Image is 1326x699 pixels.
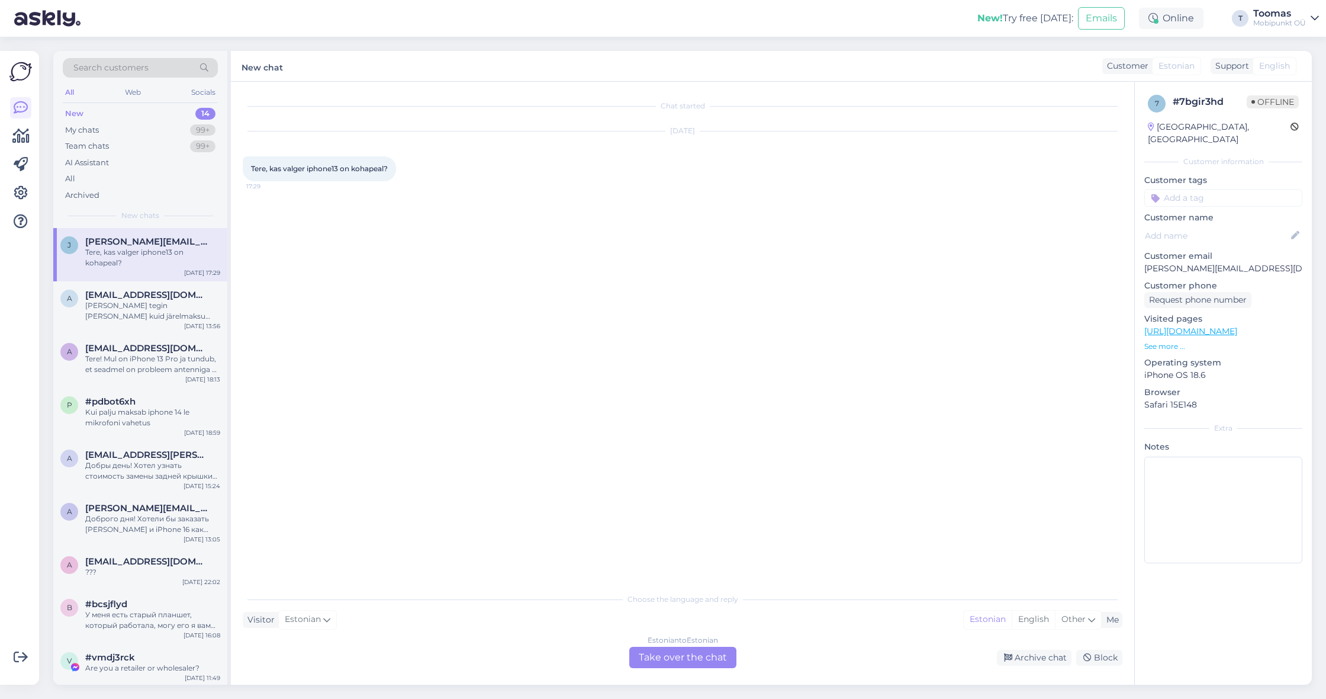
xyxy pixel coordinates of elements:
div: Try free [DATE]: [977,11,1073,25]
div: Estonian to Estonian [648,635,718,646]
span: j [67,241,71,249]
p: Operating system [1144,357,1302,369]
div: Team chats [65,140,109,152]
div: [DATE] 11:49 [185,674,220,682]
div: Choose the language and reply [243,594,1122,605]
div: [DATE] 17:29 [184,268,220,277]
div: Chat started [243,101,1122,111]
div: Estonian [964,611,1012,629]
span: aasa.kriisa@mail.ee [85,290,208,300]
div: Request phone number [1144,292,1251,308]
div: ??? [85,567,220,578]
div: Archive chat [997,650,1071,666]
div: [DATE] [243,126,1122,136]
div: Me [1102,614,1119,626]
span: English [1259,60,1290,72]
div: English [1012,611,1055,629]
span: akuznetsova347@gmail.com [85,343,208,354]
div: T [1232,10,1248,27]
div: [DATE] 16:08 [184,631,220,640]
span: andreimaleva@gmail.com [85,556,208,567]
div: [DATE] 15:24 [184,482,220,490]
p: [PERSON_NAME][EMAIL_ADDRESS][DOMAIN_NAME] [1144,262,1302,275]
div: Customer [1102,60,1148,72]
div: Toomas [1253,9,1306,18]
div: Tere, kas valger iphone13 on kohapeal? [85,247,220,268]
div: Tere! Mul on iPhone 13 Pro ja tundub, et seadmel on probleem antenniga — mobiilne internet ei töö... [85,354,220,375]
div: Extra [1144,423,1302,434]
p: Notes [1144,441,1302,453]
span: a [67,294,72,303]
span: a.popova@blak-it.com [85,503,208,514]
span: p [67,400,72,409]
input: Add a tag [1144,189,1302,207]
span: v [67,656,72,665]
div: Mobipunkt OÜ [1253,18,1306,28]
span: #pdbot6xh [85,396,136,407]
div: My chats [65,124,99,136]
p: Safari 15E148 [1144,399,1302,411]
div: [DATE] 18:59 [184,428,220,437]
div: [DATE] 13:56 [184,322,220,331]
p: See more ... [1144,341,1302,352]
label: New chat [242,58,283,74]
button: Emails [1078,7,1125,30]
span: #vmdj3rck [85,652,135,663]
div: [GEOGRAPHIC_DATA], [GEOGRAPHIC_DATA] [1148,121,1290,146]
div: All [65,173,75,185]
div: Доброго дня! Хотели бы заказать [PERSON_NAME] и iPhone 16 как юридическое лицо, куда можно обрати... [85,514,220,535]
p: Browser [1144,386,1302,399]
span: a [67,347,72,356]
div: Customer information [1144,156,1302,167]
div: 99+ [190,124,215,136]
span: 17:29 [246,182,291,191]
div: Support [1211,60,1249,72]
span: #bcsjflyd [85,599,127,610]
div: Online [1139,8,1203,29]
div: Web [123,85,143,100]
a: [URL][DOMAIN_NAME] [1144,326,1237,336]
span: Offline [1247,95,1299,108]
span: Tere, kas valger iphone13 on kohapeal? [251,164,388,173]
div: [DATE] 22:02 [182,578,220,586]
p: Customer phone [1144,280,1302,292]
div: 14 [195,108,215,120]
div: Block [1076,650,1122,666]
div: [PERSON_NAME] tegin [PERSON_NAME] kuid järelmaksu lepingut ikka ei saa et allkirjastada [85,300,220,322]
span: a [67,454,72,463]
span: Estonian [1158,60,1195,72]
span: New chats [121,210,159,221]
span: Search customers [73,62,149,74]
div: # 7bgir3hd [1173,95,1247,109]
p: Customer tags [1144,174,1302,187]
div: AI Assistant [65,157,109,169]
div: New [65,108,83,120]
div: 99+ [190,140,215,152]
span: a [67,507,72,516]
div: Visitor [243,614,275,626]
div: [DATE] 13:05 [184,535,220,544]
div: У меня есть старый планшет, который работала, могу его я вам сдать и получить другой планшет со с... [85,610,220,631]
p: Customer name [1144,211,1302,224]
div: [DATE] 18:13 [185,375,220,384]
b: New! [977,12,1003,24]
span: jana.kyppar@gmail.com [85,236,208,247]
div: Socials [189,85,218,100]
span: 7 [1155,99,1159,108]
span: alexei.katsman@gmail.com [85,450,208,460]
div: Are you a retailer or wholesaler? [85,663,220,674]
p: Visited pages [1144,313,1302,325]
div: Archived [65,190,99,201]
img: Askly Logo [9,60,32,83]
span: Other [1061,614,1086,624]
div: Take over the chat [629,647,736,668]
input: Add name [1145,229,1289,242]
span: b [67,603,72,612]
div: All [63,85,76,100]
span: a [67,560,72,569]
p: iPhone OS 18.6 [1144,369,1302,381]
div: Добры день! Хотел узнать стоимость замены задней крышки на IPhone 15 Pro (разбита вся крышка вклю... [85,460,220,482]
div: Kui palju maksab iphone 14 le mikrofoni vahetus [85,407,220,428]
p: Customer email [1144,250,1302,262]
a: ToomasMobipunkt OÜ [1253,9,1319,28]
